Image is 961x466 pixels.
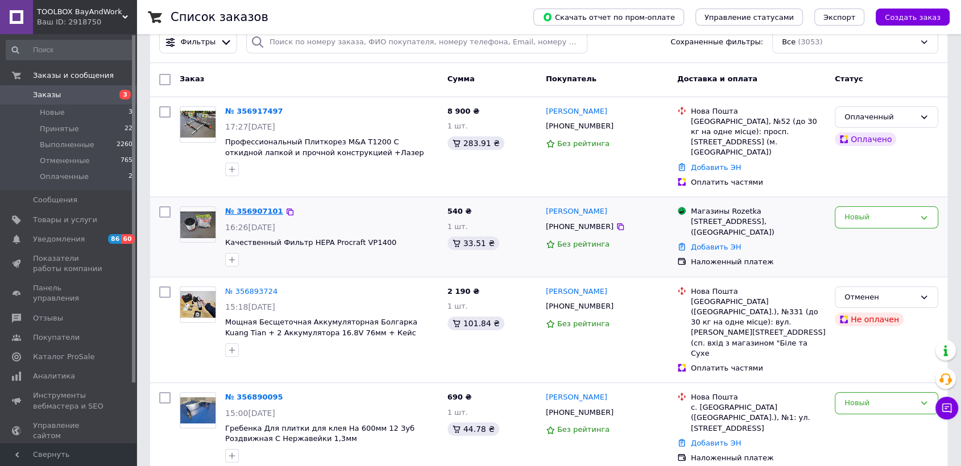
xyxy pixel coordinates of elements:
a: № 356893724 [225,287,277,296]
span: Отзывы [33,313,63,323]
span: Сообщения [33,195,77,205]
div: 101.84 ₴ [448,317,504,330]
span: 3 [129,107,132,118]
div: Новый [844,397,915,409]
div: Оплаченный [844,111,915,123]
span: Аналитика [33,371,75,381]
a: [PERSON_NAME] [546,286,607,297]
a: № 356907101 [225,207,283,215]
a: [PERSON_NAME] [546,206,607,217]
input: Поиск [6,40,134,60]
span: Доставка и оплата [677,74,757,83]
span: [PHONE_NUMBER] [546,122,614,130]
a: Фото товару [180,206,216,243]
span: 690 ₴ [448,393,472,401]
span: Показатели работы компании [33,253,105,274]
img: Фото товару [180,291,216,318]
div: Отменен [844,292,915,303]
span: Покупатели [33,332,80,343]
span: Все [782,37,796,48]
img: Фото товару [180,111,216,138]
span: Новые [40,107,65,118]
div: 283.91 ₴ [448,136,504,150]
span: Товары и услуги [33,215,97,225]
a: Создать заказ [864,13,950,21]
span: Без рейтинга [557,425,610,434]
span: Экспорт [823,13,855,22]
a: Мощная Бесщеточная Аккумуляторная Болгарка Kuang Tian + 2 Аккумулятора 16.8V 76мм + Кейс [225,318,417,337]
span: 86 [108,234,121,244]
span: Сумма [448,74,475,83]
span: 15:00[DATE] [225,409,275,418]
button: Управление статусами [695,9,803,26]
span: Принятые [40,124,79,134]
span: 765 [121,156,132,166]
span: 15:18[DATE] [225,302,275,311]
a: Фото товару [180,392,216,428]
button: Создать заказ [876,9,950,26]
span: 2260 [117,140,132,150]
div: Не оплачен [835,313,904,326]
span: 8 900 ₴ [448,107,479,115]
span: Панель управления [33,283,105,303]
span: [PHONE_NUMBER] [546,302,614,310]
button: Экспорт [814,9,864,26]
div: Нова Пошта [691,106,826,116]
div: [STREET_ADDRESS], ([GEOGRAPHIC_DATA]) [691,217,826,237]
span: 1 шт. [448,302,468,310]
span: 22 [125,124,132,134]
a: Добавить ЭН [691,243,741,251]
span: 60 [121,234,134,244]
div: Ваш ID: 2918750 [37,17,136,27]
a: Добавить ЭН [691,163,741,172]
a: [PERSON_NAME] [546,392,607,403]
span: Оплаченные [40,172,89,182]
a: № 356917497 [225,107,283,115]
a: Фото товару [180,106,216,143]
span: Сохраненные фильтры: [670,37,763,48]
button: Чат с покупателем [935,397,958,419]
div: Оплатить частями [691,177,826,188]
img: Фото товару [180,397,216,423]
span: 2 190 ₴ [448,287,479,296]
span: Каталог ProSale [33,352,94,362]
span: 1 шт. [448,408,468,417]
span: [PHONE_NUMBER] [546,408,614,417]
h1: Список заказов [171,10,268,24]
span: Без рейтинга [557,240,610,248]
div: Оплачено [835,132,896,146]
span: 1 шт. [448,222,468,231]
span: Заказы и сообщения [33,70,114,81]
button: Скачать отчет по пром-оплате [533,9,684,26]
div: 44.78 ₴ [448,422,499,436]
div: с. [GEOGRAPHIC_DATA] ([GEOGRAPHIC_DATA].), №1: ул. [STREET_ADDRESS] [691,402,826,434]
a: Качественный Фильтр HEPA Procraft VP1400 [225,238,396,247]
input: Поиск по номеру заказа, ФИО покупателя, номеру телефона, Email, номеру накладной [246,31,587,53]
div: Оплатить частями [691,363,826,373]
span: 540 ₴ [448,207,472,215]
span: Покупатель [546,74,597,83]
span: (3053) [798,38,822,46]
div: Нова Пошта [691,286,826,297]
img: Фото товару [180,211,216,238]
span: 17:27[DATE] [225,122,275,131]
a: Гребенка Для плитки для клея На 600мм 12 Зуб Роздвижная С Нержавейки 1,3мм [225,424,415,443]
span: TOOLBOX BayAndWork [37,7,122,17]
span: 1 шт. [448,122,468,130]
span: Без рейтинга [557,319,610,328]
span: Управление сайтом [33,421,105,441]
span: [PHONE_NUMBER] [546,222,614,231]
span: Профессиональный Плиткорез M&A T1200 С откидной лапкой и прочной конструкцией +Лазер [225,138,424,157]
a: № 356890095 [225,393,283,401]
span: 2 [129,172,132,182]
div: 33.51 ₴ [448,236,499,250]
span: Создать заказ [885,13,941,22]
div: Наложенный платеж [691,257,826,267]
span: Выполненные [40,140,94,150]
span: Заказы [33,90,61,100]
span: Скачать отчет по пром-оплате [542,12,675,22]
div: Магазины Rozetka [691,206,826,217]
